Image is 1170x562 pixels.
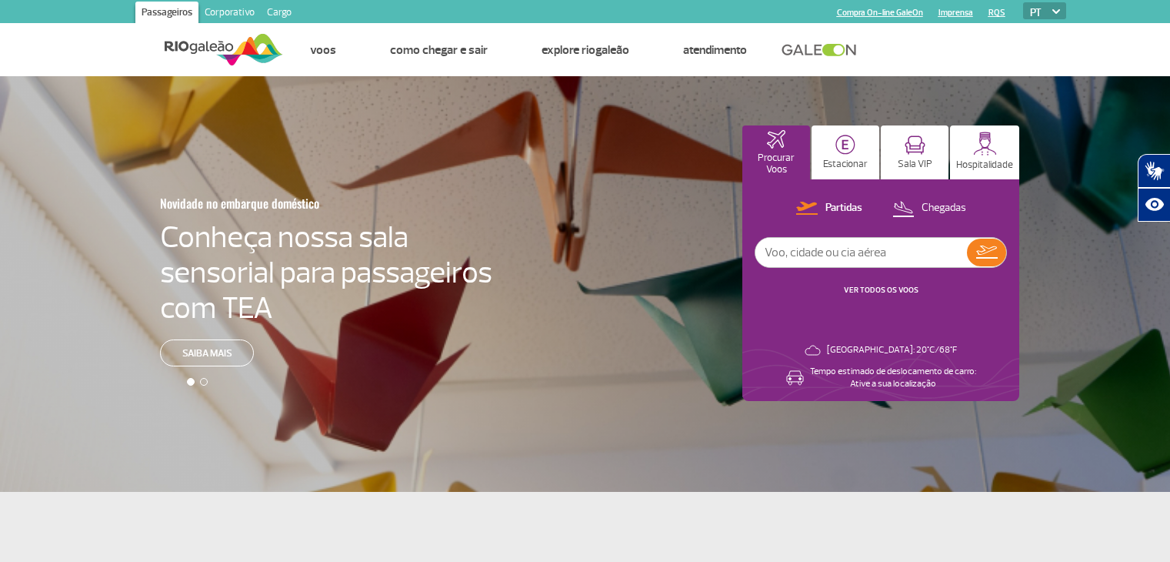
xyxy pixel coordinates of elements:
[160,219,492,326] h4: Conheça nossa sala sensorial para passageiros com TEA
[898,159,932,170] p: Sala VIP
[844,285,918,295] a: VER TODOS OS VOOS
[810,366,976,390] p: Tempo estimado de deslocamento de carro: Ative a sua localização
[1138,154,1170,222] div: Plugin de acessibilidade da Hand Talk.
[198,2,261,26] a: Corporativo
[310,42,336,58] a: Voos
[767,130,785,149] img: airplaneHomeActive.svg
[973,132,997,156] img: hospitality.svg
[922,201,966,216] p: Chegadas
[261,2,298,26] a: Cargo
[792,199,867,219] button: Partidas
[888,199,971,219] button: Chegadas
[390,42,488,58] a: Como chegar e sair
[683,42,747,58] a: Atendimento
[988,8,1005,18] a: RQS
[1138,154,1170,188] button: Abrir tradutor de língua de sinais.
[950,125,1019,179] button: Hospitalidade
[135,2,198,26] a: Passageiros
[905,135,925,155] img: vipRoom.svg
[837,8,923,18] a: Compra On-line GaleOn
[812,125,879,179] button: Estacionar
[956,159,1013,171] p: Hospitalidade
[542,42,629,58] a: Explore RIOgaleão
[750,152,802,176] p: Procurar Voos
[839,284,923,296] button: VER TODOS OS VOOS
[160,340,254,366] a: Saiba mais
[160,187,417,219] h3: Novidade no embarque doméstico
[742,125,810,179] button: Procurar Voos
[938,8,973,18] a: Imprensa
[823,159,868,170] p: Estacionar
[881,125,948,179] button: Sala VIP
[825,201,862,216] p: Partidas
[835,135,855,155] img: carParkingHome.svg
[827,344,957,356] p: [GEOGRAPHIC_DATA]: 20°C/68°F
[1138,188,1170,222] button: Abrir recursos assistivos.
[755,238,967,267] input: Voo, cidade ou cia aérea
